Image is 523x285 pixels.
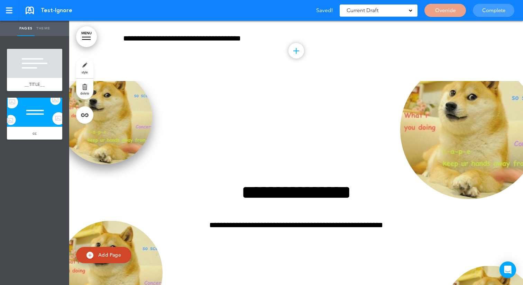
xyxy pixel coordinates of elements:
a: cc [7,127,62,140]
a: delete [76,79,93,99]
span: delete [80,91,89,95]
a: MENU [76,26,97,47]
a: Theme [35,21,52,36]
a: Pages [17,21,35,36]
span: Current Draft [347,6,378,15]
img: meme2@2x.jpg [59,71,152,164]
span: __TITLE__ [25,81,45,87]
span: Test-Ignore [41,7,72,14]
div: Open Intercom Messenger [499,261,516,278]
a: Add Page [76,247,131,263]
a: Override [424,4,466,17]
img: add.svg [86,252,93,259]
span: style [82,70,88,74]
a: style [76,57,93,78]
span: Add Page [98,252,121,258]
a: Complete [473,4,514,17]
span: Saved! [316,8,333,13]
a: __TITLE__ [7,78,62,91]
span: cc [33,130,37,136]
